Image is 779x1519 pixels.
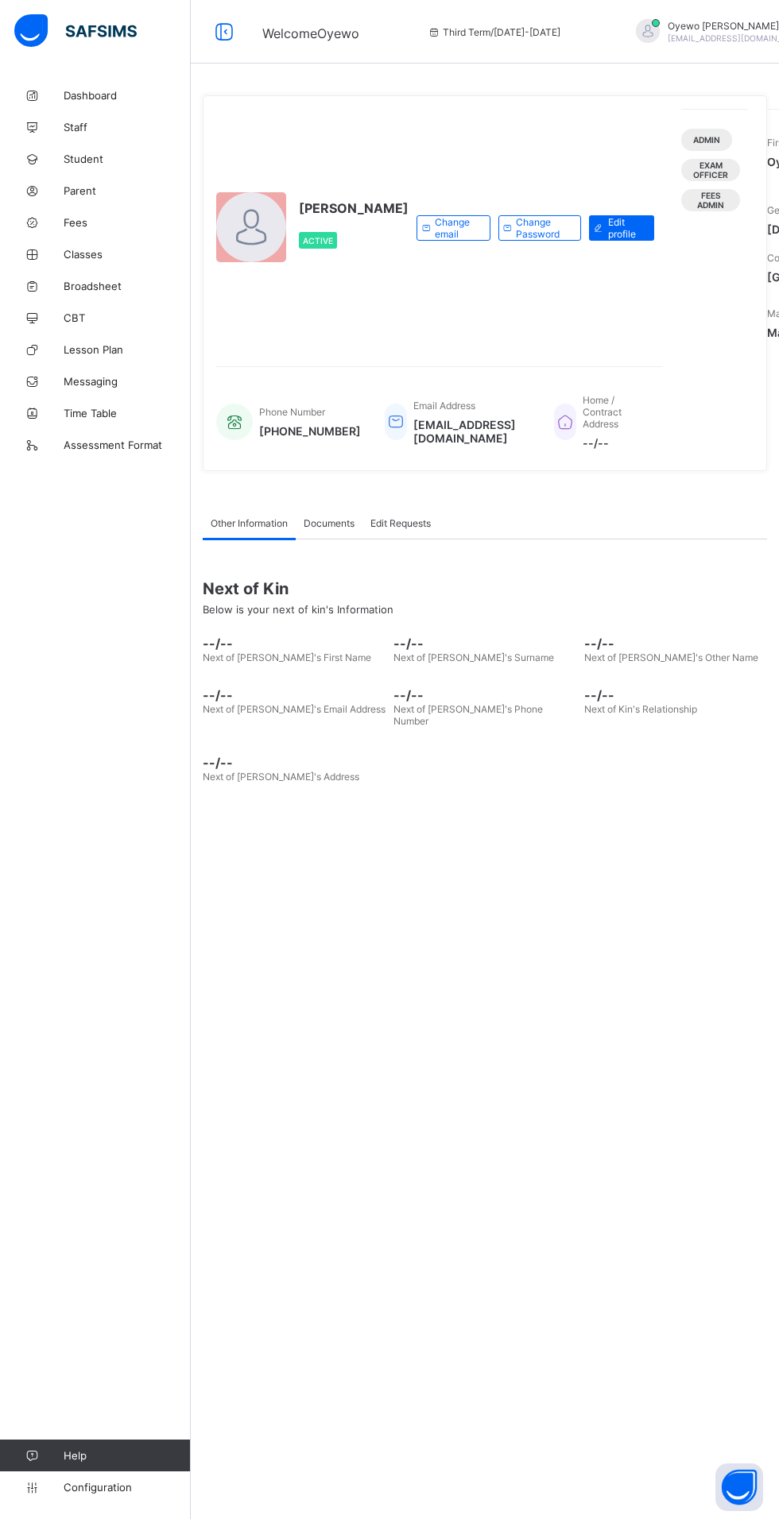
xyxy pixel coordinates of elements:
span: session/term information [427,26,560,38]
span: [PERSON_NAME] [299,200,409,216]
span: [EMAIL_ADDRESS][DOMAIN_NAME] [413,418,530,445]
span: Below is your next of kin's Information [203,603,393,616]
span: Next of [PERSON_NAME]'s Phone Number [393,703,543,727]
span: Fees [64,216,191,229]
span: Next of [PERSON_NAME]'s Email Address [203,703,386,715]
img: safsims [14,14,137,48]
span: Welcome Oyewo [262,25,359,41]
span: Messaging [64,375,191,388]
span: Staff [64,121,191,133]
span: Active [303,236,333,245]
span: Next of [PERSON_NAME]'s Address [203,771,359,783]
span: Help [64,1449,190,1462]
span: Time Table [64,407,191,419]
span: Classes [64,248,191,261]
span: CBT [64,311,191,324]
span: Exam Officer [693,160,728,180]
span: Assessment Format [64,439,191,451]
span: --/-- [584,687,767,703]
span: Email Address [413,400,475,412]
span: Student [64,153,191,165]
span: Home / Contract Address [583,394,622,430]
span: --/-- [393,687,576,703]
span: Parent [64,184,191,197]
span: Change email [435,216,478,240]
span: --/-- [583,436,646,450]
span: Fees Admin [693,191,728,210]
span: --/-- [203,636,386,651]
span: Dashboard [64,89,191,102]
span: Change Password [516,216,568,240]
span: Other Information [211,517,288,529]
span: Next of [PERSON_NAME]'s First Name [203,651,371,663]
span: Phone Number [259,406,325,418]
span: --/-- [203,755,386,771]
span: Configuration [64,1481,190,1494]
span: Admin [693,135,720,145]
span: Edit profile [608,216,642,240]
span: Documents [304,517,355,529]
span: --/-- [584,636,767,651]
span: Broadsheet [64,280,191,292]
span: Lesson Plan [64,343,191,356]
span: Next of [PERSON_NAME]'s Other Name [584,651,758,663]
span: Next of Kin's Relationship [584,703,697,715]
span: Next of Kin [203,579,767,598]
button: Open asap [715,1463,763,1511]
span: Edit Requests [370,517,431,529]
span: --/-- [393,636,576,651]
span: Next of [PERSON_NAME]'s Surname [393,651,554,663]
span: [PHONE_NUMBER] [259,424,361,438]
span: --/-- [203,687,386,703]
